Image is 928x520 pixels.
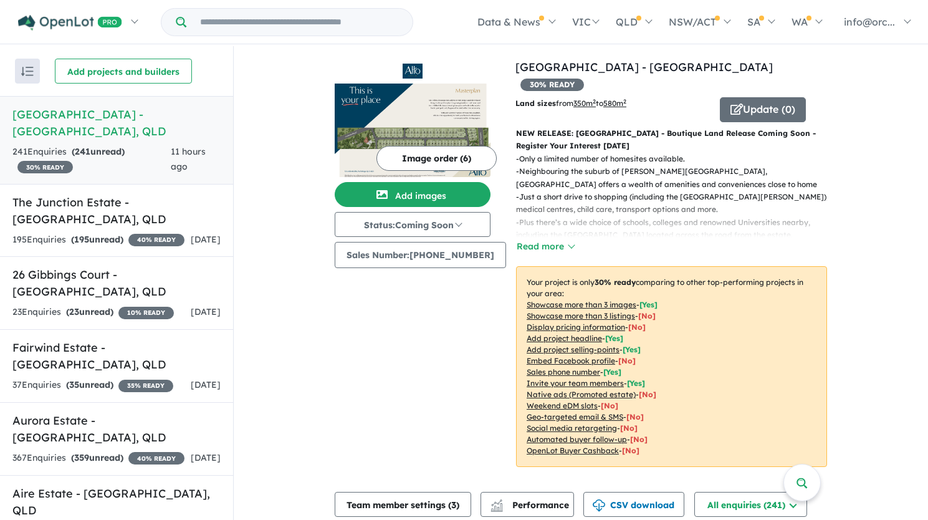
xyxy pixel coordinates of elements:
span: 35 [69,379,79,390]
img: line-chart.svg [491,499,502,506]
span: 30 % READY [520,79,584,91]
button: Read more [516,239,575,254]
span: 40 % READY [128,452,184,465]
button: Add images [335,182,490,207]
h5: Aire Estate - [GEOGRAPHIC_DATA] , QLD [12,485,221,519]
span: info@orc... [844,16,895,28]
u: Automated buyer follow-up [527,435,627,444]
span: [ No ] [638,311,656,320]
span: to [596,99,626,108]
b: 30 % ready [595,277,636,287]
h5: The Junction Estate - [GEOGRAPHIC_DATA] , QLD [12,194,221,228]
button: Performance [481,492,574,517]
button: CSV download [583,492,684,517]
u: 350 m [573,99,596,108]
span: 195 [74,234,89,245]
span: [DATE] [191,306,221,317]
u: Invite your team members [527,378,624,388]
sup: 2 [593,98,596,105]
span: [ Yes ] [623,345,641,354]
u: 580 m [603,99,626,108]
u: Social media retargeting [527,423,617,433]
u: Add project headline [527,334,602,343]
span: [No] [630,435,648,444]
span: 3 [451,499,456,511]
img: download icon [593,499,605,512]
span: 359 [74,452,89,463]
span: [ Yes ] [627,378,645,388]
span: 35 % READY [118,380,173,392]
img: Alto Estate - Park Ridge [335,84,490,177]
button: Add projects and builders [55,59,192,84]
span: [ Yes ] [605,334,623,343]
h5: [GEOGRAPHIC_DATA] - [GEOGRAPHIC_DATA] , QLD [12,106,221,140]
u: OpenLot Buyer Cashback [527,446,619,455]
u: Showcase more than 3 listings [527,311,635,320]
u: Showcase more than 3 images [527,300,636,309]
u: Embed Facebook profile [527,356,615,365]
u: Display pricing information [527,322,625,332]
span: [ No ] [618,356,636,365]
a: [GEOGRAPHIC_DATA] - [GEOGRAPHIC_DATA] [515,60,773,74]
h5: Aurora Estate - [GEOGRAPHIC_DATA] , QLD [12,412,221,446]
strong: ( unread) [72,146,125,157]
span: [No] [601,401,618,410]
img: Alto Estate - Park Ridge Logo [340,64,486,79]
p: Your project is only comparing to other top-performing projects in your area: - - - - - - - - - -... [516,266,827,467]
div: 195 Enquir ies [12,233,184,248]
sup: 2 [623,98,626,105]
p: - Just a short drive to shopping (including the [GEOGRAPHIC_DATA][PERSON_NAME]), medical centres,... [516,191,837,216]
div: 37 Enquir ies [12,378,173,393]
span: 23 [69,306,79,317]
span: [DATE] [191,379,221,390]
input: Try estate name, suburb, builder or developer [189,9,410,36]
span: [No] [622,446,639,455]
u: Native ads (Promoted estate) [527,390,636,399]
button: Status:Coming Soon [335,212,490,237]
span: [No] [626,412,644,421]
strong: ( unread) [66,379,113,390]
span: [No] [620,423,638,433]
u: Add project selling-points [527,345,619,354]
span: 11 hours ago [171,146,206,172]
strong: ( unread) [71,234,123,245]
p: - Plus there’s a wide choice of schools, colleges and renowned Universities nearby, including the... [516,216,837,242]
u: Geo-targeted email & SMS [527,412,623,421]
span: [ No ] [628,322,646,332]
span: [DATE] [191,452,221,463]
div: 23 Enquir ies [12,305,174,320]
span: 30 % READY [17,161,73,173]
p: from [515,97,710,110]
span: 40 % READY [128,234,184,246]
strong: ( unread) [71,452,123,463]
u: Sales phone number [527,367,600,377]
p: - Only a limited number of homesites available. [516,153,837,165]
h5: 26 Gibbings Court - [GEOGRAPHIC_DATA] , QLD [12,266,221,300]
span: [DATE] [191,234,221,245]
button: Sales Number:[PHONE_NUMBER] [335,242,506,268]
strong: ( unread) [66,306,113,317]
span: 10 % READY [118,307,174,319]
img: Openlot PRO Logo White [18,15,122,31]
p: - Neighbouring the suburb of [PERSON_NAME][GEOGRAPHIC_DATA], [GEOGRAPHIC_DATA] offers a wealth of... [516,165,837,191]
img: sort.svg [21,67,34,76]
img: bar-chart.svg [490,503,503,511]
span: [ Yes ] [639,300,658,309]
button: Update (0) [720,97,806,122]
span: [No] [639,390,656,399]
a: Alto Estate - Park Ridge LogoAlto Estate - Park Ridge [335,59,490,177]
u: Weekend eDM slots [527,401,598,410]
span: 241 [75,146,90,157]
div: 241 Enquir ies [12,145,171,175]
span: Performance [492,499,569,511]
div: 367 Enquir ies [12,451,184,466]
p: NEW RELEASE: [GEOGRAPHIC_DATA] - Boutique Land Release Coming Soon - Register Your Interest [DATE] [516,127,827,153]
b: Land sizes [515,99,556,108]
button: Team member settings (3) [335,492,471,517]
h5: Fairwind Estate - [GEOGRAPHIC_DATA] , QLD [12,339,221,373]
button: All enquiries (241) [694,492,807,517]
button: Image order (6) [376,146,497,171]
span: [ Yes ] [603,367,621,377]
